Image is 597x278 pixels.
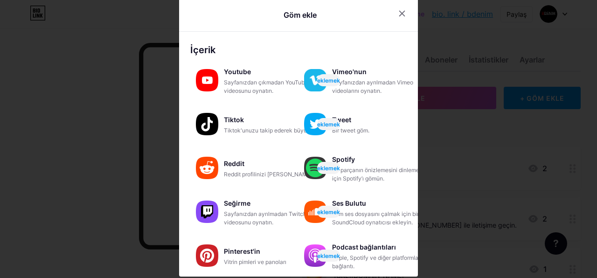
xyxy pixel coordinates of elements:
[224,210,306,226] ya-tr-span: Sayfanızdan ayrılmadan Twitch videosunu oynatın.
[332,68,367,76] ya-tr-span: Vimeo'nun
[332,199,366,207] ya-tr-span: Ses Bulutu
[332,254,423,270] ya-tr-span: Apple, Spotify ve diğer platformlara bağlantı.
[317,252,340,260] ya-tr-span: eklemek
[317,164,340,172] ya-tr-span: eklemek
[304,244,326,267] img: podcastlink'ler
[224,116,244,124] ya-tr-span: Tiktok
[304,69,326,91] img: vimeo'nun
[224,127,315,134] ya-tr-span: Tiktok'unuzu takip ederek büyütün
[196,201,218,223] img: seğirme
[317,250,340,262] button: eklemek
[304,201,326,223] img: ses bulutu
[332,210,419,226] ya-tr-span: Tam ses dosyasını çalmak için bir SoundCloud oynatıcısı ekleyin.
[332,79,413,94] ya-tr-span: Sayfanızdan ayrılmadan Vimeo videolarını oynatın.
[196,244,218,267] img: pinterest'in
[317,120,340,128] ya-tr-span: eklemek
[224,68,251,76] ya-tr-span: Youtube
[224,199,250,207] ya-tr-span: Seğirme
[224,79,308,94] ya-tr-span: Sayfanızdan çıkmadan YouTube videosunu oynatın.
[304,113,326,135] img: Twitter
[317,162,340,174] button: eklemek
[304,157,326,179] img: spotify
[224,171,312,178] ya-tr-span: Reddit profilinizi [PERSON_NAME]
[332,127,369,134] ya-tr-span: Bir tweet göm.
[284,10,317,20] ya-tr-span: Göm ekle
[317,74,340,86] button: eklemek
[332,167,423,182] ya-tr-span: Bir parçanın önizlemesini dinlemek için Spotify’ı gömün.
[317,76,340,84] ya-tr-span: eklemek
[196,157,218,179] img: reddit
[317,206,340,218] button: eklemek
[224,258,286,265] ya-tr-span: Vitrin pimleri ve panoları
[332,116,351,124] ya-tr-span: Tweet
[196,113,218,135] img: tiktok
[224,247,260,255] ya-tr-span: Pinterest'in
[317,118,340,130] button: eklemek
[224,160,244,167] ya-tr-span: Reddit
[332,243,396,251] ya-tr-span: Podcast bağlantıları
[332,155,355,163] ya-tr-span: Spotify
[317,208,340,216] ya-tr-span: eklemek
[190,44,215,56] ya-tr-span: İçerik
[196,69,218,91] img: Youtube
